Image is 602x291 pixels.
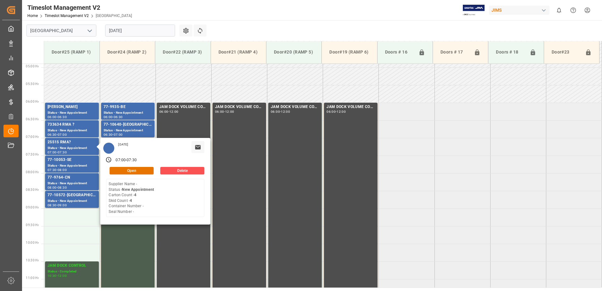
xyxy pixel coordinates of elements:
[493,46,527,58] div: Doors # 18
[438,46,471,58] div: Doors # 17
[48,263,96,269] div: JAM DOCK CONTROL
[271,104,319,110] div: JAM DOCK VOLUME CONTROL
[224,110,225,113] div: -
[126,157,127,163] div: -
[48,133,57,136] div: 06:30
[104,104,152,110] div: 77-9935-BE
[57,133,58,136] div: -
[112,133,113,136] div: -
[169,110,179,113] div: 12:00
[110,167,154,174] button: Open
[159,110,168,113] div: 06:00
[225,110,234,113] div: 12:00
[48,110,96,116] div: Status - New Appointment
[27,3,132,12] div: Timeslot Management V2
[48,168,57,171] div: 07:30
[58,151,67,154] div: 07:30
[48,269,96,274] div: Status - Completed
[160,46,205,58] div: Door#22 (RAMP 3)
[281,110,290,113] div: 12:00
[271,46,316,58] div: Door#20 (RAMP 5)
[26,25,96,37] input: Type to search/select
[27,14,38,18] a: Home
[48,163,96,168] div: Status - New Appointment
[57,274,58,277] div: -
[48,174,96,181] div: 77-9764-CN
[48,157,96,163] div: 77-10053-SE
[127,157,137,163] div: 07:30
[280,110,281,113] div: -
[463,5,485,16] img: Exertis%20JAM%20-%20Email%20Logo.jpg_1722504956.jpg
[104,128,152,133] div: Status - New Appointment
[58,116,67,118] div: 06:30
[566,3,580,17] button: Help Center
[58,168,67,171] div: 08:00
[48,122,96,128] div: 733634 RMA ?
[57,116,58,118] div: -
[45,14,89,18] a: Timeslot Management V2
[48,274,57,277] div: 10:30
[327,110,336,113] div: 06:00
[134,193,136,197] b: 4
[48,128,96,133] div: Status - New Appointment
[57,186,58,189] div: -
[159,104,208,110] div: JAM DOCK VOLUME CONTROL
[337,110,346,113] div: 12:00
[48,198,96,204] div: Status - New Appointment
[109,181,154,214] div: Supplier Name - Status - Carton Count - Skid Count - Container Number - Seal Number -
[57,151,58,154] div: -
[48,181,96,186] div: Status - New Appointment
[48,104,96,110] div: [PERSON_NAME]
[26,188,39,191] span: 08:30 Hr
[48,192,96,198] div: 77-10572-[GEOGRAPHIC_DATA]
[57,204,58,207] div: -
[549,46,582,58] div: Door#23
[48,145,96,151] div: Status - New Appointment
[114,133,123,136] div: 07:00
[215,104,264,110] div: JAM DOCK VOLUME CONTROL
[122,187,154,192] b: New Appointment
[104,133,113,136] div: 06:30
[26,170,39,174] span: 08:00 Hr
[104,110,152,116] div: Status - New Appointment
[57,168,58,171] div: -
[58,133,67,136] div: 07:00
[116,142,130,147] div: [DATE]
[48,116,57,118] div: 06:00
[216,46,261,58] div: Door#21 (RAMP 4)
[383,46,416,58] div: Doors # 16
[160,167,204,174] button: Delete
[105,46,150,58] div: Door#24 (RAMP 2)
[26,135,39,139] span: 07:00 Hr
[58,186,67,189] div: 08:30
[48,186,57,189] div: 08:00
[215,110,224,113] div: 06:00
[336,110,337,113] div: -
[58,274,67,277] div: 12:00
[104,122,152,128] div: 77-10640-[GEOGRAPHIC_DATA]
[114,116,123,118] div: 06:30
[48,139,96,145] div: 25515 RMA?
[26,82,39,86] span: 05:30 Hr
[112,116,113,118] div: -
[130,198,132,203] b: 4
[327,46,372,58] div: Door#19 (RAMP 6)
[116,157,126,163] div: 07:00
[48,151,57,154] div: 07:00
[26,241,39,244] span: 10:00 Hr
[49,46,94,58] div: Door#25 (RAMP 1)
[85,26,94,36] button: open menu
[552,3,566,17] button: show 0 new notifications
[26,153,39,156] span: 07:30 Hr
[489,6,549,15] div: JIMS
[48,204,57,207] div: 08:30
[489,4,552,16] button: JIMS
[271,110,280,113] div: 06:00
[26,259,39,262] span: 10:30 Hr
[26,65,39,68] span: 05:00 Hr
[26,223,39,227] span: 09:30 Hr
[105,25,175,37] input: DD.MM.YYYY
[58,204,67,207] div: 09:00
[104,116,113,118] div: 06:00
